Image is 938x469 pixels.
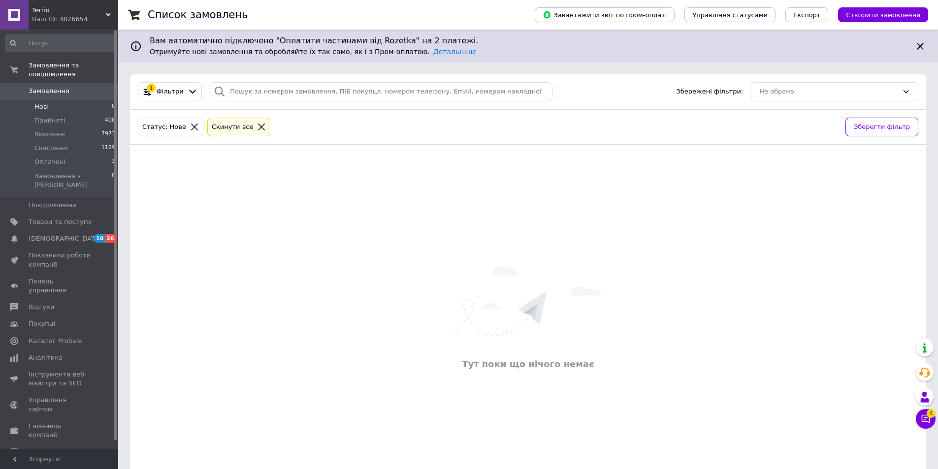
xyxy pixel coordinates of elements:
span: Фільтри [157,87,184,96]
span: 0 [112,172,115,189]
span: Каталог ProSale [29,337,82,345]
span: Відгуки [29,303,54,312]
span: Показники роботи компанії [29,251,91,269]
span: Створити замовлення [846,11,920,19]
span: Маркет [29,447,54,456]
span: 26 [105,234,116,243]
span: Товари та послуги [29,218,91,226]
span: 7973 [101,130,115,139]
div: Статус: Нове [140,122,188,132]
button: Створити замовлення [838,7,928,22]
div: Тут поки що нічого немає [135,358,921,370]
span: Повідомлення [29,201,76,210]
span: Прийняті [34,116,65,125]
a: Створити замовлення [828,11,928,18]
span: Аналітика [29,353,63,362]
span: 3 [112,157,115,166]
div: Не обрано [759,87,898,97]
span: 10 [94,234,105,243]
span: Панель управління [29,277,91,295]
span: Замовлення [29,87,69,95]
span: 1129 [101,144,115,153]
span: Управління сайтом [29,396,91,413]
span: 4 [927,409,936,418]
span: Управління статусами [692,11,768,19]
h1: Список замовлень [148,9,248,21]
span: Інструменти веб-майстра та SEO [29,370,91,388]
a: Детальніше [433,48,477,56]
div: Ваш ID: 3826654 [32,15,118,24]
span: Вам автоматично підключено "Оплатити частинами від Rozetka" на 2 платежі. [150,35,906,47]
span: Виконані [34,130,65,139]
span: Покупці [29,319,55,328]
span: Отримуйте нові замовлення та обробляйте їх так само, як і з Пром-оплатою. [150,48,477,56]
span: 0 [112,102,115,111]
span: [DEMOGRAPHIC_DATA] [29,234,101,243]
button: Експорт [785,7,829,22]
span: Завантажити звіт по пром-оплаті [543,10,667,19]
input: Пошук за номером замовлення, ПІБ покупця, номером телефону, Email, номером накладної [210,82,552,101]
span: Нові [34,102,49,111]
span: Гаманець компанії [29,422,91,439]
span: 408 [105,116,115,125]
span: Замовлення з [PERSON_NAME] [34,172,112,189]
input: Пошук [5,34,116,52]
span: Terrio [32,6,106,15]
span: Збережені фільтри: [676,87,743,96]
button: Завантажити звіт по пром-оплаті [535,7,675,22]
span: Оплачені [34,157,65,166]
button: Чат з покупцем4 [916,409,936,429]
div: 1 [147,84,156,93]
span: Скасовані [34,144,68,153]
span: Замовлення та повідомлення [29,61,118,79]
button: Зберегти фільтр [845,118,918,137]
span: Експорт [793,11,821,19]
div: Cкинути все [210,122,256,132]
button: Управління статусами [684,7,776,22]
span: Зберегти фільтр [854,122,910,132]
